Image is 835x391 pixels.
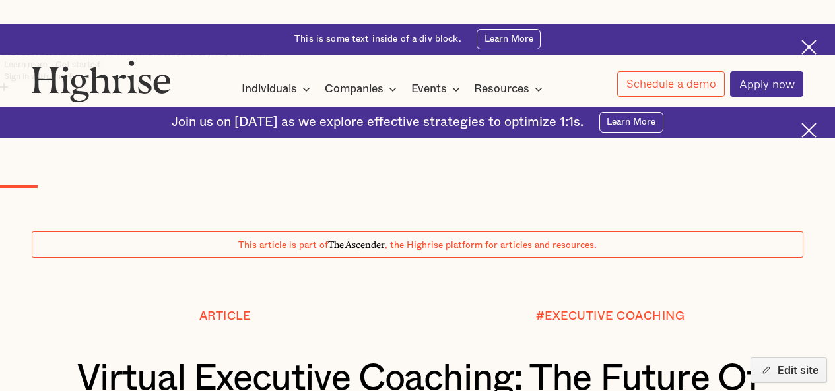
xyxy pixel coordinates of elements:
div: #EXECUTIVE COACHING [536,310,685,323]
a: Learn More [477,29,541,49]
span: The Ascender [328,237,385,249]
img: Cross icon [801,40,817,55]
div: Join us on [DATE] as we explore effective strategies to optimize 1:1s. [172,115,584,130]
div: Individuals [242,81,297,97]
div: Resources [474,81,547,97]
a: Schedule a demo [617,71,725,97]
div: Individuals [242,81,314,97]
div: Companies [325,81,384,97]
div: Events [411,81,447,97]
img: Highrise logo [32,60,171,102]
div: Events [411,81,464,97]
button: Edit site [751,357,827,383]
div: This is some text inside of a div block. [294,33,461,45]
img: Cross icon [801,123,817,138]
div: Companies [325,81,401,97]
span: This article is part of [238,241,328,250]
div: Resources [474,81,529,97]
span: , the Highrise platform for articles and resources. [385,241,597,250]
div: Article [199,310,251,323]
a: Learn More [599,112,663,133]
a: Apply now [730,71,803,97]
